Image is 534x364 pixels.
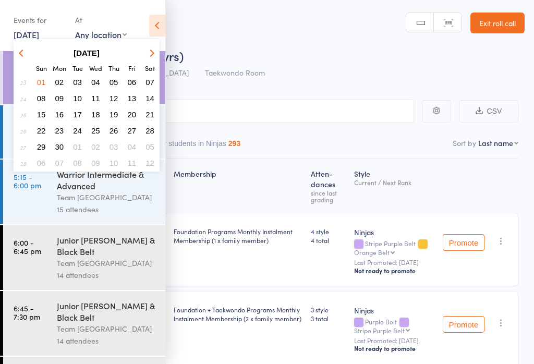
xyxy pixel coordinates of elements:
[37,78,46,87] span: 01
[33,107,50,122] button: 15
[33,124,50,138] button: 22
[88,124,104,138] button: 25
[142,156,158,170] button: 12
[57,269,156,281] div: 14 attendees
[75,29,127,40] div: Any location
[57,191,156,203] div: Team [GEOGRAPHIC_DATA]
[73,142,82,151] span: 01
[20,143,26,151] em: 27
[145,64,155,72] small: Saturday
[311,189,346,203] div: since last grading
[350,163,439,208] div: Style
[69,75,86,89] button: 03
[53,64,66,72] small: Monday
[20,111,26,119] em: 25
[106,75,122,89] button: 05
[354,179,434,186] div: Current / Next Rank
[57,203,156,215] div: 15 attendees
[174,305,302,323] div: Foundation + Taekwondo Programs Monthly Instalment Membership (2 x family member)
[73,78,82,87] span: 03
[73,126,82,135] span: 24
[3,160,165,224] a: 5:15 -6:00 pmWarrior Intermediate & AdvancedTeam [GEOGRAPHIC_DATA]15 attendees
[128,64,136,72] small: Friday
[37,142,46,151] span: 29
[311,227,346,236] span: 4 style
[55,159,64,167] span: 07
[145,78,154,87] span: 07
[3,225,165,290] a: 6:00 -6:45 pmJunior [PERSON_NAME] & Black BeltTeam [GEOGRAPHIC_DATA]14 attendees
[88,107,104,122] button: 18
[52,140,68,154] button: 30
[91,94,100,103] span: 11
[69,91,86,105] button: 10
[37,126,46,135] span: 22
[124,75,140,89] button: 06
[106,107,122,122] button: 19
[106,124,122,138] button: 26
[37,94,46,103] span: 08
[57,323,156,335] div: Team [GEOGRAPHIC_DATA]
[128,110,137,119] span: 20
[14,173,41,189] time: 5:15 - 6:00 pm
[110,94,118,103] span: 12
[106,140,122,154] button: 03
[174,227,302,245] div: Foundation Programs Monthly Instalment Membership (1 x family member)
[20,94,26,103] em: 24
[55,126,64,135] span: 23
[106,91,122,105] button: 12
[128,159,137,167] span: 11
[20,159,26,167] em: 28
[124,140,140,154] button: 04
[55,94,64,103] span: 09
[128,94,137,103] span: 13
[33,91,50,105] button: 08
[20,78,26,87] em: 23
[69,107,86,122] button: 17
[124,91,140,105] button: 13
[74,48,100,57] strong: [DATE]
[108,64,119,72] small: Thursday
[57,300,156,323] div: Junior [PERSON_NAME] & Black Belt
[33,75,50,89] button: 01
[443,234,484,251] button: Promote
[205,67,265,78] span: Taekwondo Room
[73,110,82,119] span: 17
[478,138,513,148] div: Last name
[453,138,476,148] label: Sort by
[88,91,104,105] button: 11
[311,236,346,245] span: 4 total
[91,159,100,167] span: 09
[55,78,64,87] span: 02
[36,64,47,72] small: Sunday
[52,124,68,138] button: 23
[20,127,26,135] em: 26
[37,159,46,167] span: 06
[470,13,525,33] a: Exit roll call
[128,78,137,87] span: 06
[16,99,414,123] input: Search by name
[52,107,68,122] button: 16
[128,142,137,151] span: 04
[142,140,158,154] button: 05
[37,110,46,119] span: 15
[72,64,83,72] small: Tuesday
[33,140,50,154] button: 29
[311,305,346,314] span: 3 style
[142,75,158,89] button: 07
[311,314,346,323] span: 3 total
[148,134,240,158] button: Other students in Ninjas293
[142,91,158,105] button: 14
[354,344,434,353] div: Not ready to promote
[169,163,307,208] div: Membership
[55,110,64,119] span: 16
[14,29,39,40] a: [DATE]
[443,316,484,333] button: Promote
[73,94,82,103] span: 10
[145,142,154,151] span: 05
[354,266,434,275] div: Not ready to promote
[110,142,118,151] span: 03
[14,11,65,29] div: Events for
[3,51,165,104] a: 4:00 -4:30 pmNinja (5&6yrs)Team [GEOGRAPHIC_DATA]14 attendees
[52,75,68,89] button: 02
[106,156,122,170] button: 10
